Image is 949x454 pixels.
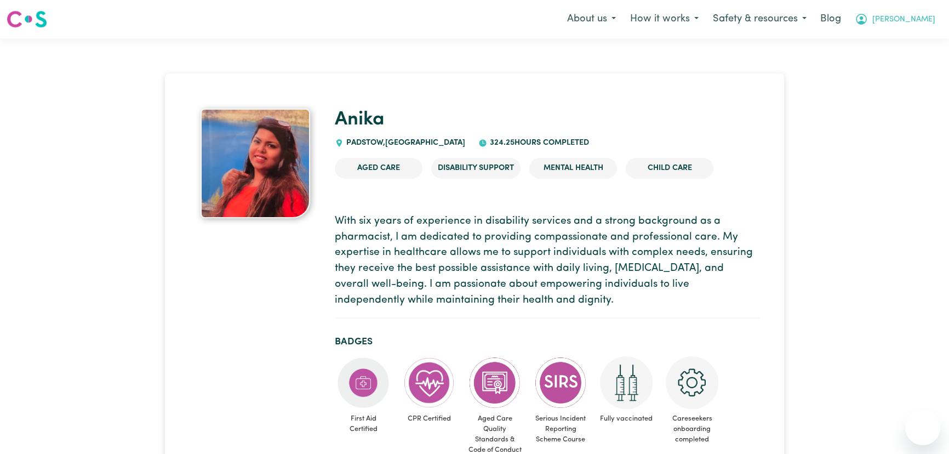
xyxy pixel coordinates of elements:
[335,336,760,348] h2: Badges
[335,214,760,309] p: With six years of experience in disability services and a strong background as a pharmacist, I am...
[600,356,653,409] img: Care and support worker has received 2 doses of COVID-19 vaccine
[532,409,589,450] span: Serious Incident Reporting Scheme Course
[598,409,655,428] span: Fully vaccinated
[872,14,935,26] span: [PERSON_NAME]
[337,356,390,409] img: Care and support worker has completed First Aid Certification
[335,110,385,129] a: Anika
[626,158,713,179] li: Child care
[401,409,458,428] span: CPR Certified
[529,158,617,179] li: Mental Health
[7,9,47,29] img: Careseekers logo
[560,8,623,31] button: About us
[706,8,814,31] button: Safety & resources
[201,109,310,218] img: Anika
[189,109,322,218] a: Anika's profile picture'
[666,356,718,409] img: CS Academy: Careseekers Onboarding course completed
[335,158,422,179] li: Aged Care
[335,409,392,439] span: First Aid Certified
[468,356,521,409] img: CS Academy: Aged Care Quality Standards & Code of Conduct course completed
[905,410,940,445] iframe: Button to launch messaging window
[848,8,942,31] button: My Account
[814,7,848,31] a: Blog
[403,356,455,409] img: Care and support worker has completed CPR Certification
[534,356,587,409] img: CS Academy: Serious Incident Reporting Scheme course completed
[487,139,589,147] span: 324.25 hours completed
[344,139,465,147] span: PADSTOW , [GEOGRAPHIC_DATA]
[664,409,721,450] span: Careseekers onboarding completed
[7,7,47,32] a: Careseekers logo
[623,8,706,31] button: How it works
[431,158,521,179] li: Disability Support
